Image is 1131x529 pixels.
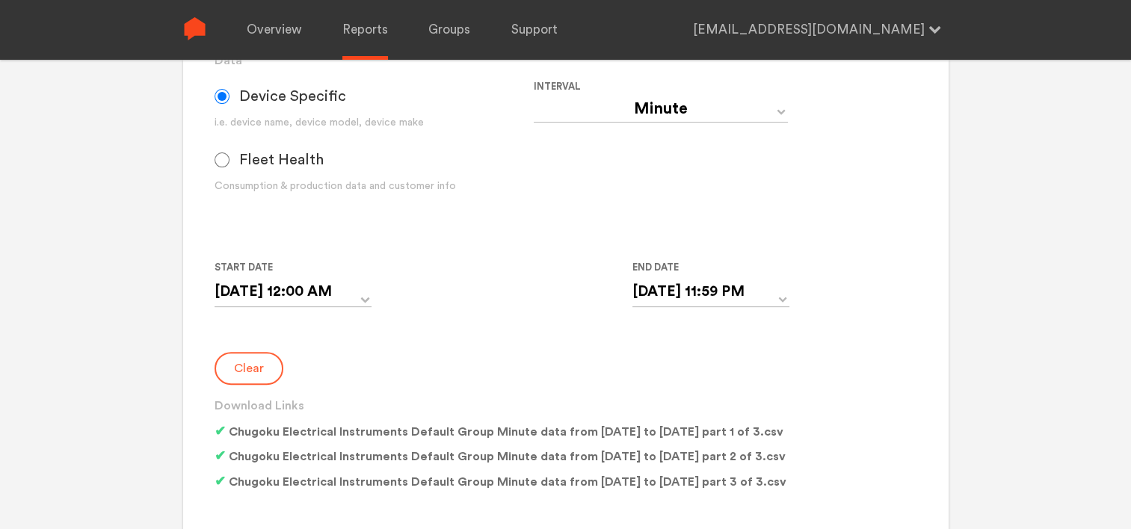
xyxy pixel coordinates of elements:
[534,78,841,96] label: Interval
[215,352,283,385] button: Clear
[215,115,534,131] div: i.e. device name, device model, device make
[215,422,783,441] p: Chugoku Electrical Instruments Default Group Minute data from [DATE] to [DATE] part 1 of 3.csv
[215,89,229,104] input: Device Specific
[215,472,786,491] p: Chugoku Electrical Instruments Default Group Minute data from [DATE] to [DATE] part 3 of 3.csv
[239,87,346,105] span: Device Specific
[215,152,229,167] input: Fleet Health
[215,259,360,276] label: Start Date
[239,151,324,169] span: Fleet Health
[632,259,777,276] label: End Date
[215,179,534,194] div: Consumption & production data and customer info
[183,17,206,40] img: Sense Logo
[215,52,916,69] h3: Data
[215,397,916,415] h3: Download Links
[215,447,786,465] p: Chugoku Electrical Instruments Default Group Minute data from [DATE] to [DATE] part 2 of 3.csv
